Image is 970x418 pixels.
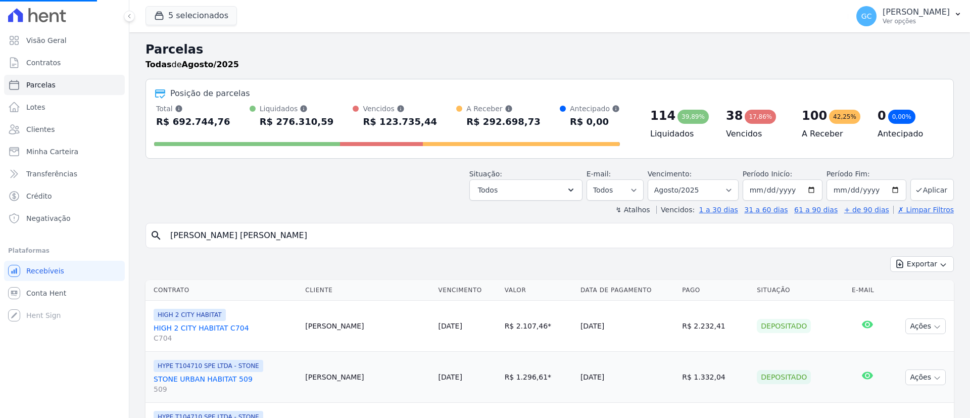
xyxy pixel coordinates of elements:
[501,280,576,301] th: Valor
[576,301,678,352] td: [DATE]
[753,280,848,301] th: Situação
[587,170,611,178] label: E-mail:
[26,35,67,45] span: Visão Geral
[145,60,172,69] strong: Todas
[301,352,434,403] td: [PERSON_NAME]
[154,309,226,321] span: HIGH 2 CITY HABITAT
[4,53,125,73] a: Contratos
[878,128,937,140] h4: Antecipado
[26,102,45,112] span: Lotes
[893,206,954,214] a: ✗ Limpar Filtros
[301,280,434,301] th: Cliente
[26,80,56,90] span: Parcelas
[363,114,437,130] div: R$ 123.735,44
[182,60,239,69] strong: Agosto/2025
[726,128,786,140] h4: Vencidos
[570,104,620,114] div: Antecipado
[677,110,709,124] div: 39,89%
[570,114,620,130] div: R$ 0,00
[4,119,125,140] a: Clientes
[844,206,889,214] a: + de 90 dias
[829,110,860,124] div: 42,25%
[466,114,541,130] div: R$ 292.698,73
[478,184,498,196] span: Todos
[469,170,502,178] label: Situação:
[678,352,753,403] td: R$ 1.332,04
[439,322,462,330] a: [DATE]
[154,360,263,372] span: HYPE T104710 SPE LTDA - STONE
[154,384,297,394] span: 509
[883,17,950,25] p: Ver opções
[4,283,125,303] a: Conta Hent
[26,169,77,179] span: Transferências
[656,206,695,214] label: Vencidos:
[848,280,887,301] th: E-mail
[615,206,650,214] label: ↯ Atalhos
[501,301,576,352] td: R$ 2.107,46
[4,164,125,184] a: Transferências
[26,147,78,157] span: Minha Carteira
[301,301,434,352] td: [PERSON_NAME]
[650,128,710,140] h4: Liquidados
[26,213,71,223] span: Negativação
[156,114,230,130] div: R$ 692.744,76
[466,104,541,114] div: A Receber
[650,108,675,124] div: 114
[8,245,121,257] div: Plataformas
[648,170,692,178] label: Vencimento:
[861,13,872,20] span: GC
[744,206,788,214] a: 31 a 60 dias
[469,179,583,201] button: Todos
[743,170,792,178] label: Período Inicío:
[890,256,954,272] button: Exportar
[145,59,239,71] p: de
[439,373,462,381] a: [DATE]
[4,186,125,206] a: Crédito
[4,30,125,51] a: Visão Geral
[154,333,297,343] span: C704
[4,75,125,95] a: Parcelas
[170,87,250,100] div: Posição de parcelas
[4,261,125,281] a: Recebíveis
[4,97,125,117] a: Lotes
[678,280,753,301] th: Pago
[576,352,678,403] td: [DATE]
[802,108,827,124] div: 100
[26,124,55,134] span: Clientes
[154,323,297,343] a: HIGH 2 CITY HABITAT C704C704
[26,191,52,201] span: Crédito
[434,280,501,301] th: Vencimento
[888,110,915,124] div: 0,00%
[154,374,297,394] a: STONE URBAN HABITAT 509509
[145,40,954,59] h2: Parcelas
[878,108,886,124] div: 0
[802,128,861,140] h4: A Receber
[827,169,906,179] label: Período Fim:
[883,7,950,17] p: [PERSON_NAME]
[363,104,437,114] div: Vencidos
[699,206,738,214] a: 1 a 30 dias
[260,104,334,114] div: Liquidados
[848,2,970,30] button: GC [PERSON_NAME] Ver opções
[260,114,334,130] div: R$ 276.310,59
[794,206,838,214] a: 61 a 90 dias
[156,104,230,114] div: Total
[678,301,753,352] td: R$ 2.232,41
[164,225,949,246] input: Buscar por nome do lote ou do cliente
[26,266,64,276] span: Recebíveis
[910,179,954,201] button: Aplicar
[576,280,678,301] th: Data de Pagamento
[905,369,946,385] button: Ações
[145,280,301,301] th: Contrato
[726,108,743,124] div: 38
[26,58,61,68] span: Contratos
[905,318,946,334] button: Ações
[4,142,125,162] a: Minha Carteira
[745,110,776,124] div: 17,86%
[145,6,237,25] button: 5 selecionados
[4,208,125,228] a: Negativação
[757,319,811,333] div: Depositado
[150,229,162,242] i: search
[757,370,811,384] div: Depositado
[501,352,576,403] td: R$ 1.296,61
